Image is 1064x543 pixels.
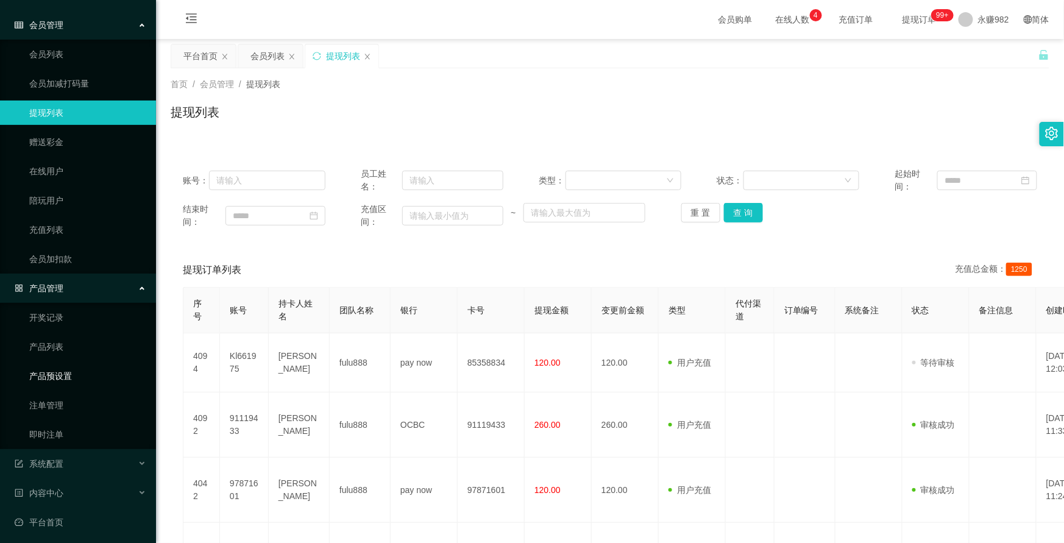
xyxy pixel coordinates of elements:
a: 陪玩用户 [29,188,146,213]
a: 在线用户 [29,159,146,183]
td: 260.00 [592,392,659,458]
a: 图标: dashboard平台首页 [15,510,146,534]
td: Kl661975 [220,333,269,392]
span: 会员管理 [15,20,63,30]
i: 图标: close [221,53,229,60]
td: fulu888 [330,458,391,523]
div: 充值总金额： [955,263,1037,277]
a: 赠送彩金 [29,130,146,154]
span: 提现订单 [896,15,943,24]
span: 订单编号 [784,305,818,315]
td: 4042 [183,458,220,523]
span: 首页 [171,79,188,89]
div: 平台首页 [183,44,218,68]
td: 97871601 [220,458,269,523]
span: 用户充值 [669,358,711,367]
span: 备注信息 [979,305,1013,315]
a: 即时注单 [29,422,146,447]
h1: 提现列表 [171,103,219,121]
span: 员工姓名： [361,168,402,193]
i: 图标: close [288,53,296,60]
input: 请输入 [402,171,503,190]
span: 提现列表 [246,79,280,89]
span: 类型： [539,174,566,187]
span: 1250 [1006,263,1032,276]
p: 4 [814,9,818,21]
div: 提现列表 [326,44,360,68]
a: 充值列表 [29,218,146,242]
td: 4092 [183,392,220,458]
span: 充值订单 [833,15,879,24]
td: 120.00 [592,458,659,523]
i: 图标: down [845,177,852,185]
i: 图标: calendar [1021,176,1030,185]
i: 图标: unlock [1038,49,1049,60]
span: 状态： [717,174,743,187]
span: 账号 [230,305,247,315]
span: / [193,79,195,89]
span: 会员管理 [200,79,234,89]
td: fulu888 [330,392,391,458]
span: 团队名称 [339,305,374,315]
sup: 4 [810,9,822,21]
input: 请输入最小值为 [402,206,503,225]
span: 120.00 [534,358,561,367]
i: 图标: profile [15,489,23,497]
span: 用户充值 [669,420,711,430]
span: 用户充值 [669,485,711,495]
td: OCBC [391,392,458,458]
button: 查 询 [724,203,763,222]
a: 产品预设置 [29,364,146,388]
td: 85358834 [458,333,525,392]
a: 提现列表 [29,101,146,125]
td: 97871601 [458,458,525,523]
div: 会员列表 [250,44,285,68]
button: 重 置 [681,203,720,222]
input: 请输入最大值为 [523,203,645,222]
a: 会员加减打码量 [29,71,146,96]
span: 等待审核 [912,358,955,367]
span: ~ [503,207,524,219]
i: 图标: appstore-o [15,284,23,293]
span: 260.00 [534,420,561,430]
i: 图标: form [15,460,23,468]
span: 系统配置 [15,459,63,469]
span: 审核成功 [912,485,955,495]
i: 图标: down [667,177,674,185]
span: 系统备注 [845,305,879,315]
span: 产品管理 [15,283,63,293]
i: 图标: setting [1045,127,1059,140]
span: 提现订单列表 [183,263,241,277]
i: 图标: sync [313,52,321,60]
span: 卡号 [467,305,484,315]
span: 序号 [193,299,202,321]
a: 产品列表 [29,335,146,359]
td: 120.00 [592,333,659,392]
span: 审核成功 [912,420,955,430]
i: 图标: table [15,21,23,29]
a: 会员加扣款 [29,247,146,271]
a: 会员列表 [29,42,146,66]
span: 持卡人姓名 [278,299,313,321]
span: 起始时间： [895,168,937,193]
i: 图标: menu-fold [171,1,212,40]
td: [PERSON_NAME] [269,392,330,458]
td: [PERSON_NAME] [269,333,330,392]
span: 在线人数 [770,15,816,24]
td: pay now [391,333,458,392]
a: 开奖记录 [29,305,146,330]
span: 状态 [912,305,929,315]
span: 银行 [400,305,417,315]
input: 请输入 [209,171,325,190]
td: 4094 [183,333,220,392]
span: 120.00 [534,485,561,495]
span: 类型 [669,305,686,315]
i: 图标: close [364,53,371,60]
span: 内容中心 [15,488,63,498]
span: 结束时间： [183,203,225,229]
a: 注单管理 [29,393,146,417]
span: 账号： [183,174,209,187]
i: 图标: global [1024,15,1032,24]
td: 91119433 [220,392,269,458]
td: pay now [391,458,458,523]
